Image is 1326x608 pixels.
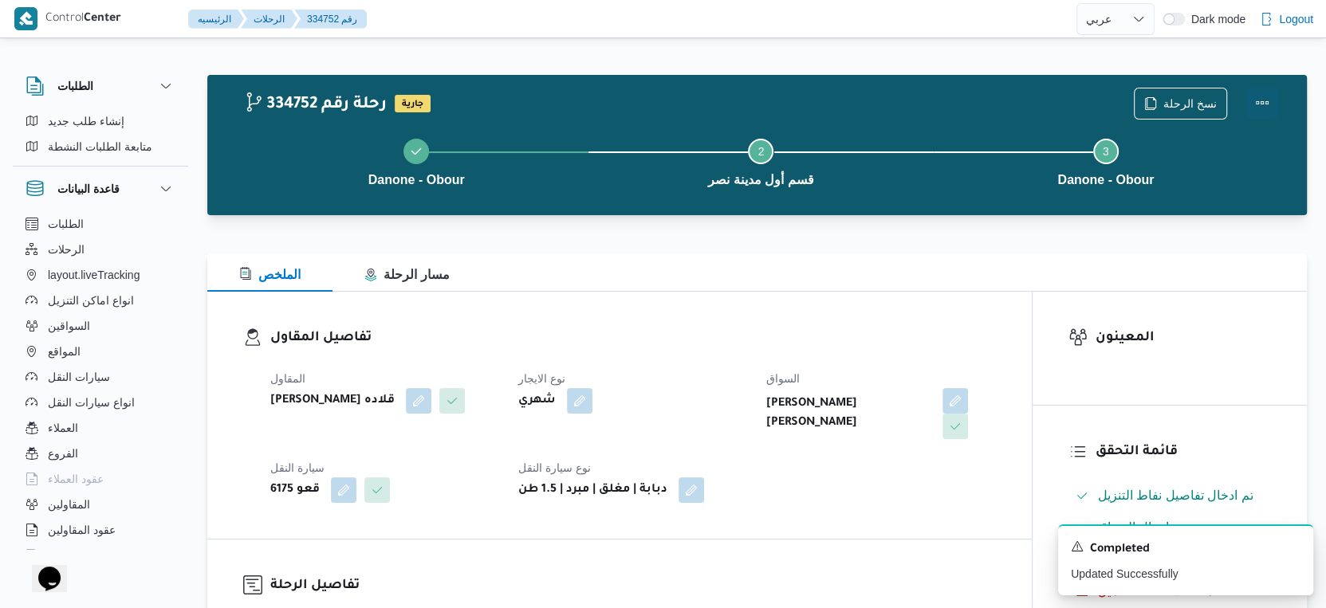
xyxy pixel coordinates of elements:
span: الملخص [239,268,301,281]
button: الرحلات [241,10,297,29]
b: [PERSON_NAME] قلاده [270,391,395,410]
button: قسم أول مدينة نصر [588,120,933,202]
h3: تفاصيل الرحلة [270,575,996,597]
b: جارية [402,100,423,109]
span: عقود العملاء [48,469,104,488]
span: سيارات النقل [48,367,110,386]
span: نسخ الرحلة [1163,94,1217,113]
span: Danone - Obour [368,171,465,190]
span: الرحلات [48,240,85,259]
span: السواق [766,372,800,385]
b: شهري [518,391,556,410]
p: Updated Successfully [1071,566,1300,583]
span: Completed [1090,540,1150,559]
span: مسار الرحلة [364,268,449,281]
button: الطلبات [19,211,182,237]
button: Logout [1253,3,1320,35]
button: layout.liveTracking [19,262,182,288]
button: قاعدة البيانات [26,179,175,198]
span: متابعة الطلبات النشطة [48,137,152,156]
span: العملاء [48,418,78,437]
button: إنشاء طلب جديد [19,108,182,134]
span: اجهزة التليفون [48,546,114,565]
button: 334752 رقم [294,10,367,29]
button: العملاء [19,415,182,441]
h2: 334752 رحلة رقم [244,95,387,116]
span: إنشاء طلب جديد [48,112,124,131]
button: Danone - Obour [934,120,1278,202]
span: الفروع [48,444,78,463]
span: نوع سيارة النقل [518,461,591,474]
button: الفروع [19,441,182,466]
button: نسخ الرحلة [1134,88,1227,120]
span: قسم أول مدينة نصر [708,171,813,190]
span: Danone - Obour [1057,171,1154,190]
button: عقود المقاولين [19,517,182,543]
button: اجهزة التليفون [19,543,182,568]
iframe: chat widget [16,544,67,592]
div: Notification [1071,539,1300,559]
h3: قاعدة البيانات [57,179,120,198]
span: عقود المقاولين [48,520,116,539]
span: Dark mode [1185,13,1245,25]
b: [PERSON_NAME] [PERSON_NAME] [766,394,932,433]
b: قعو 6175 [270,481,320,500]
button: Danone - Obour [244,120,588,202]
img: X8yXhbKr1z7QwAAAABJRU5ErkJggg== [14,7,37,30]
h3: المعينون [1096,328,1272,349]
button: تم ادخال تفاصيل نفاط التنزيل [1069,483,1272,508]
button: متابعة الطلبات النشطة [19,134,182,159]
h3: قائمة التحقق [1096,441,1272,463]
button: الرحلات [19,237,182,262]
span: انواع اماكن التنزيل [48,291,134,310]
span: انواع سيارات النقل [48,393,135,412]
span: 3 [1103,145,1109,158]
button: الطلبات [26,76,175,96]
span: سيارة النقل [270,461,325,474]
span: جارية [395,95,431,112]
span: Logout [1279,10,1313,29]
button: انواع اماكن التنزيل [19,288,182,313]
button: Actions [1246,87,1278,119]
span: layout.liveTracking [48,265,140,284]
h3: الطلبات [57,76,93,96]
div: الطلبات [13,108,188,166]
button: انواع سيارات النقل [19,390,182,415]
b: دبابة | مغلق | مبرد | 1.5 طن [518,481,667,500]
button: المقاولين [19,492,182,517]
span: نوع الايجار [518,372,565,385]
span: المقاول [270,372,305,385]
span: تم ادخال تفاصيل نفاط التنزيل [1098,486,1253,505]
button: عقود العملاء [19,466,182,492]
svg: Step 1 is complete [410,145,423,158]
button: الرئيسيه [188,10,244,29]
span: تم ادخال تفاصيل نفاط التنزيل [1098,488,1253,502]
span: السواقين [48,316,90,335]
button: المواقع [19,339,182,364]
span: المواقع [48,342,81,361]
span: المقاولين [48,495,90,514]
button: السواقين [19,313,182,339]
span: 2 [758,145,765,158]
b: Center [84,13,121,25]
button: سيارات النقل [19,364,182,390]
h3: تفاصيل المقاول [270,328,996,349]
div: قاعدة البيانات [13,211,188,556]
span: الطلبات [48,214,84,233]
